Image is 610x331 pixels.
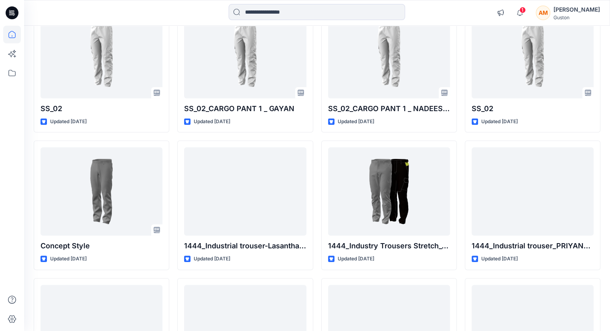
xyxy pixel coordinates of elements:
a: Concept Style [41,147,162,236]
p: 1444_Industrial trouser_PRIYANTHI_final assessment [472,240,594,252]
p: Updated [DATE] [481,255,518,263]
p: Updated [DATE] [194,118,230,126]
a: SS_02 [472,10,594,98]
a: SS_02_CARGO PANT 1 _ GAYAN [184,10,306,98]
div: [PERSON_NAME] [553,5,600,14]
p: Updated [DATE] [338,255,374,263]
p: Updated [DATE] [50,255,87,263]
p: Updated [DATE] [338,118,374,126]
span: 1 [519,7,526,13]
p: SS_02 [41,103,162,114]
div: AM [536,6,550,20]
p: Concept Style [41,240,162,252]
a: SS_02_CARGO PANT 1 _ NADEESHA [328,10,450,98]
a: SS_02 [41,10,162,98]
p: Updated [DATE] [194,255,230,263]
p: Updated [DATE] [481,118,518,126]
p: SS_02 [472,103,594,114]
p: 1444_Industrial trouser-Lasantha-FINAL ASSINGMENT [184,240,306,252]
p: SS_02_CARGO PANT 1 _ NADEESHA [328,103,450,114]
div: Guston [553,14,600,20]
a: 1444_Industry Trousers Stretch_Thakshila_Final [328,147,450,236]
p: SS_02_CARGO PANT 1 _ GAYAN [184,103,306,114]
p: Updated [DATE] [50,118,87,126]
p: 1444_Industry Trousers Stretch_Thakshila_Final [328,240,450,252]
